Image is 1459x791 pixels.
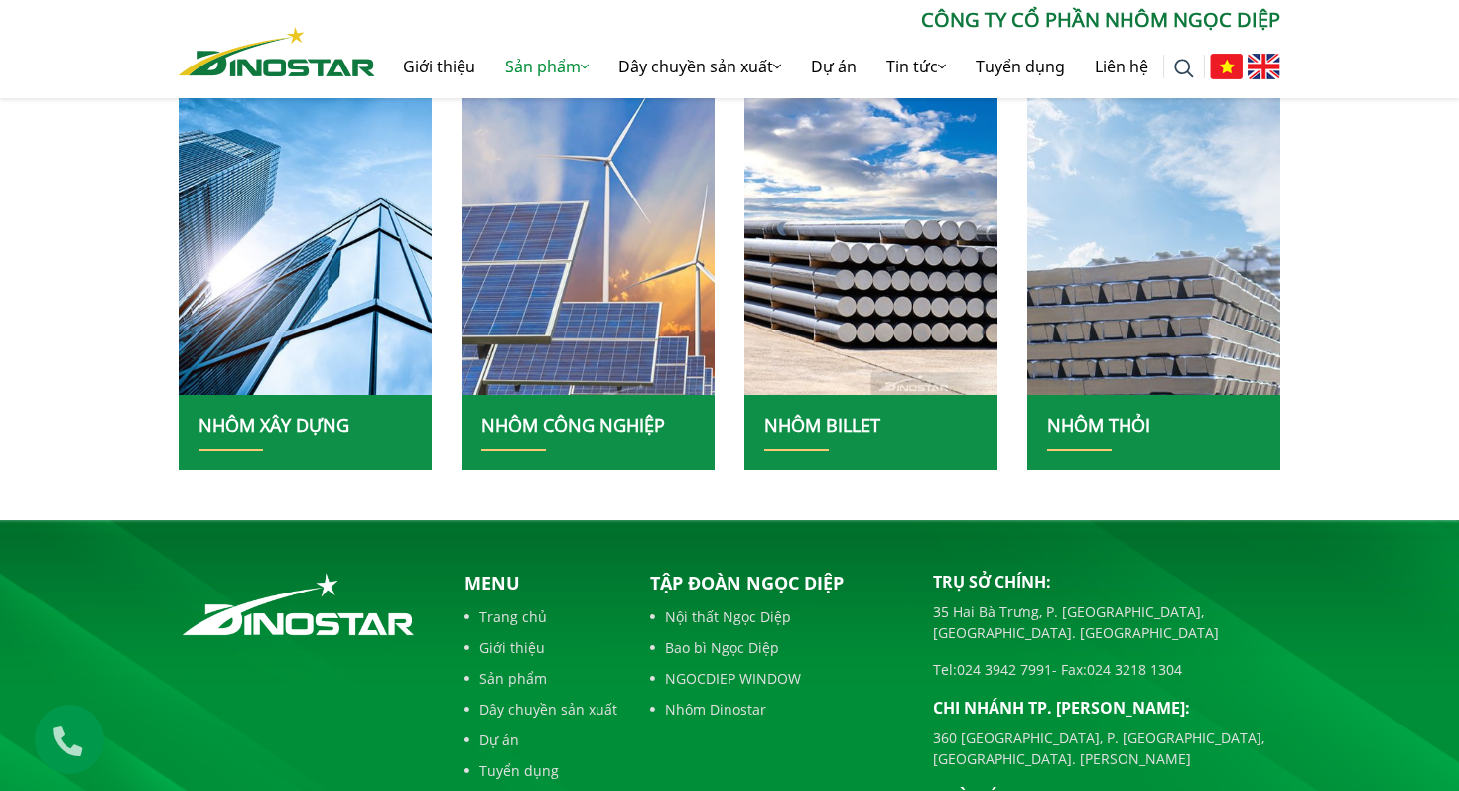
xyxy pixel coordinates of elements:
p: Chi nhánh TP. [PERSON_NAME]: [933,696,1280,720]
p: Tel: - Fax: [933,659,1280,680]
a: Nội thất Ngọc Diệp [650,606,903,627]
a: Tuyển dụng [961,35,1080,98]
a: 024 3942 7991 [957,660,1052,679]
a: Sản phẩm [490,35,603,98]
img: Tiếng Việt [1210,54,1243,79]
p: Trụ sở chính: [933,570,1280,593]
img: nhom xay dung [1027,85,1280,395]
a: Sản phẩm [464,668,617,689]
a: Dây chuyền sản xuất [464,699,617,720]
a: NHÔM CÔNG NGHIỆP [481,413,665,437]
img: English [1248,54,1280,79]
a: Dự án [796,35,871,98]
img: Nhôm Dinostar [179,27,375,76]
img: search [1174,59,1194,78]
p: 35 Hai Bà Trưng, P. [GEOGRAPHIC_DATA], [GEOGRAPHIC_DATA]. [GEOGRAPHIC_DATA] [933,601,1280,643]
p: 360 [GEOGRAPHIC_DATA], P. [GEOGRAPHIC_DATA], [GEOGRAPHIC_DATA]. [PERSON_NAME] [933,727,1280,769]
p: Menu [464,570,617,596]
p: CÔNG TY CỔ PHẦN NHÔM NGỌC DIỆP [375,5,1280,35]
a: Giới thiệu [388,35,490,98]
a: Nhôm thỏi [1047,413,1150,437]
a: Nhôm Dinostar [650,699,903,720]
a: Nhôm xây dựng [199,413,349,437]
a: 024 3218 1304 [1087,660,1182,679]
a: Giới thiệu [464,637,617,658]
a: Dự án [464,729,617,750]
a: NGOCDIEP WINDOW [650,668,903,689]
img: nhom xay dung [179,85,432,395]
p: Tập đoàn Ngọc Diệp [650,570,903,596]
a: Tin tức [871,35,961,98]
a: Trang chủ [464,606,617,627]
img: logo_footer [179,570,418,639]
a: Liên hệ [1080,35,1163,98]
img: nhom xay dung [744,85,997,395]
a: nhom xay dung [462,85,715,395]
a: Dây chuyền sản xuất [603,35,796,98]
a: Tuyển dụng [464,760,617,781]
a: NHÔM BILLET [764,413,880,437]
img: nhom xay dung [453,74,724,406]
a: Bao bì Ngọc Diệp [650,637,903,658]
